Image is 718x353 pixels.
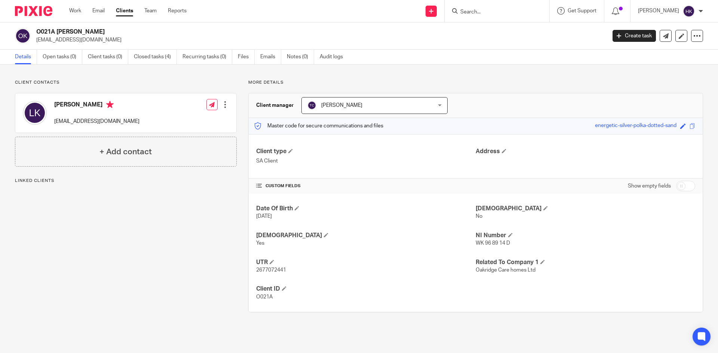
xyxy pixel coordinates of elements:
[36,36,601,44] p: [EMAIL_ADDRESS][DOMAIN_NAME]
[254,122,383,130] p: Master code for secure communications and files
[476,267,536,273] span: Oakridge Care homes Ltd
[134,50,177,64] a: Closed tasks (4)
[256,183,476,189] h4: CUSTOM FIELDS
[15,6,52,16] img: Pixie
[23,101,47,125] img: svg%3E
[256,157,476,165] p: SA Client
[321,103,362,108] span: [PERSON_NAME]
[256,205,476,213] h4: Date Of Birth
[613,30,656,42] a: Create task
[476,258,695,266] h4: Related To Company 1
[476,205,695,213] h4: [DEMOGRAPHIC_DATA]
[15,80,237,86] p: Client contacts
[256,148,476,155] h4: Client type
[476,232,695,239] h4: NI Number
[15,178,237,184] p: Linked clients
[595,122,676,130] div: energetic-silver-polka-dotted-sand
[43,50,82,64] a: Open tasks (0)
[256,241,264,246] span: Yes
[460,9,527,16] input: Search
[116,7,133,15] a: Clients
[54,101,139,110] h4: [PERSON_NAME]
[99,146,152,158] h4: + Add contact
[256,102,294,109] h3: Client manager
[307,101,316,110] img: svg%3E
[256,294,273,300] span: O021A
[476,241,510,246] span: WK 96 89 14 D
[36,28,488,36] h2: O021A [PERSON_NAME]
[92,7,105,15] a: Email
[476,214,482,219] span: No
[638,7,679,15] p: [PERSON_NAME]
[256,214,272,219] span: [DATE]
[238,50,255,64] a: Files
[287,50,314,64] a: Notes (0)
[15,50,37,64] a: Details
[568,8,596,13] span: Get Support
[256,267,286,273] span: 2677072441
[144,7,157,15] a: Team
[106,101,114,108] i: Primary
[683,5,695,17] img: svg%3E
[15,28,31,44] img: svg%3E
[69,7,81,15] a: Work
[628,182,671,190] label: Show empty fields
[54,118,139,125] p: [EMAIL_ADDRESS][DOMAIN_NAME]
[248,80,703,86] p: More details
[182,50,232,64] a: Recurring tasks (0)
[260,50,281,64] a: Emails
[256,258,476,266] h4: UTR
[476,148,695,155] h4: Address
[256,232,476,239] h4: [DEMOGRAPHIC_DATA]
[168,7,187,15] a: Reports
[256,285,476,293] h4: Client ID
[320,50,349,64] a: Audit logs
[88,50,128,64] a: Client tasks (0)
